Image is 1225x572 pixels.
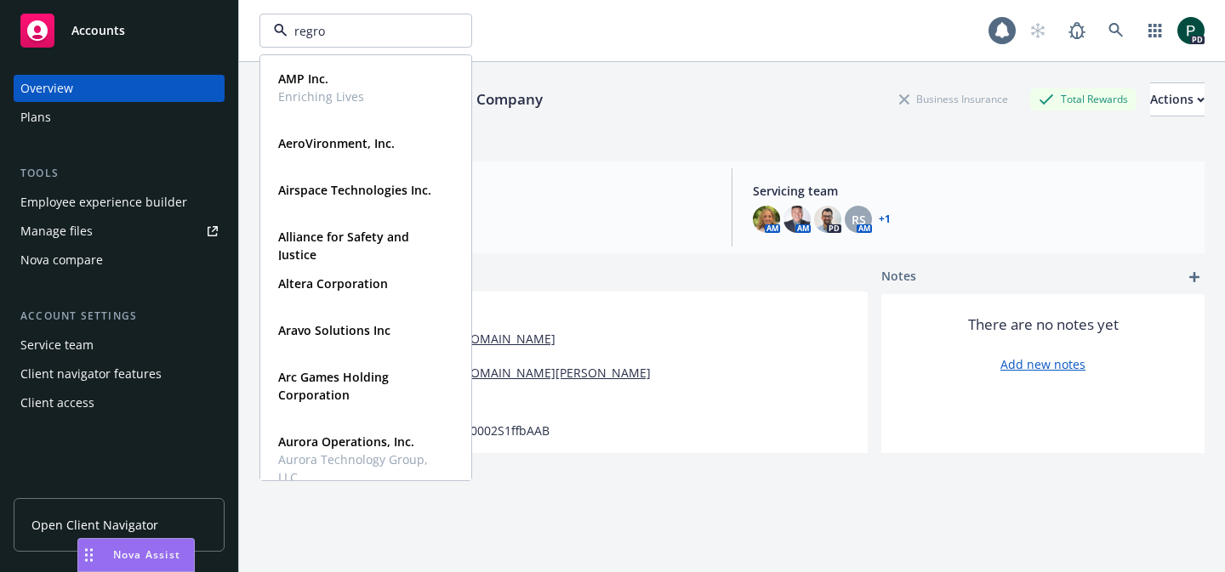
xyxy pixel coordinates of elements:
[1099,14,1133,48] a: Search
[31,516,158,534] span: Open Client Navigator
[278,433,414,450] strong: Aurora Operations, Inc.
[288,22,437,40] input: Filter by keyword
[879,214,891,224] a: +1
[278,369,389,403] strong: Arc Games Holding Corporation
[20,246,103,274] div: Nova compare
[20,331,94,359] div: Service team
[20,360,162,388] div: Client navigator features
[968,314,1119,335] span: There are no notes yet
[753,206,780,233] img: photo
[20,75,73,102] div: Overview
[1177,17,1205,44] img: photo
[20,389,94,416] div: Client access
[1021,14,1055,48] a: Start snowing
[427,330,556,348] a: [URL][DOMAIN_NAME]
[14,389,225,416] a: Client access
[753,182,1191,200] span: Servicing team
[278,182,431,198] strong: Airspace Technologies Inc.
[278,135,395,151] strong: AeroVironment, Inc.
[14,189,225,216] a: Employee experience builder
[14,246,225,274] a: Nova compare
[1000,355,1085,373] a: Add new notes
[14,7,225,54] a: Accounts
[278,275,388,292] strong: Altera Corporation
[14,75,225,102] a: Overview
[20,189,187,216] div: Employee experience builder
[278,322,390,338] strong: Aravo Solutions Inc
[278,229,409,263] strong: Alliance for Safety and Justice
[20,104,51,131] div: Plans
[273,182,711,200] span: Account type
[113,547,180,562] span: Nova Assist
[783,206,811,233] img: photo
[14,360,225,388] a: Client navigator features
[1184,267,1205,287] a: add
[14,308,225,325] div: Account settings
[891,88,1017,110] div: Business Insurance
[78,539,100,571] div: Drag to move
[881,267,916,287] span: Notes
[278,71,328,87] strong: AMP Inc.
[1138,14,1172,48] a: Switch app
[1060,14,1094,48] a: Report a Bug
[852,211,866,229] span: RS
[1150,83,1205,116] div: Actions
[20,218,93,245] div: Manage files
[273,215,711,233] span: EB
[14,218,225,245] a: Manage files
[14,165,225,182] div: Tools
[1150,82,1205,116] button: Actions
[1030,88,1137,110] div: Total Rewards
[427,422,550,439] span: 0013w00002S1ffbAAB
[14,331,225,359] a: Service team
[14,104,225,131] a: Plans
[71,24,125,37] span: Accounts
[77,538,195,572] button: Nova Assist
[278,88,364,105] span: Enriching Lives
[814,206,841,233] img: photo
[278,450,450,486] span: Aurora Technology Group, LLC
[427,364,651,382] a: [URL][DOMAIN_NAME][PERSON_NAME]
